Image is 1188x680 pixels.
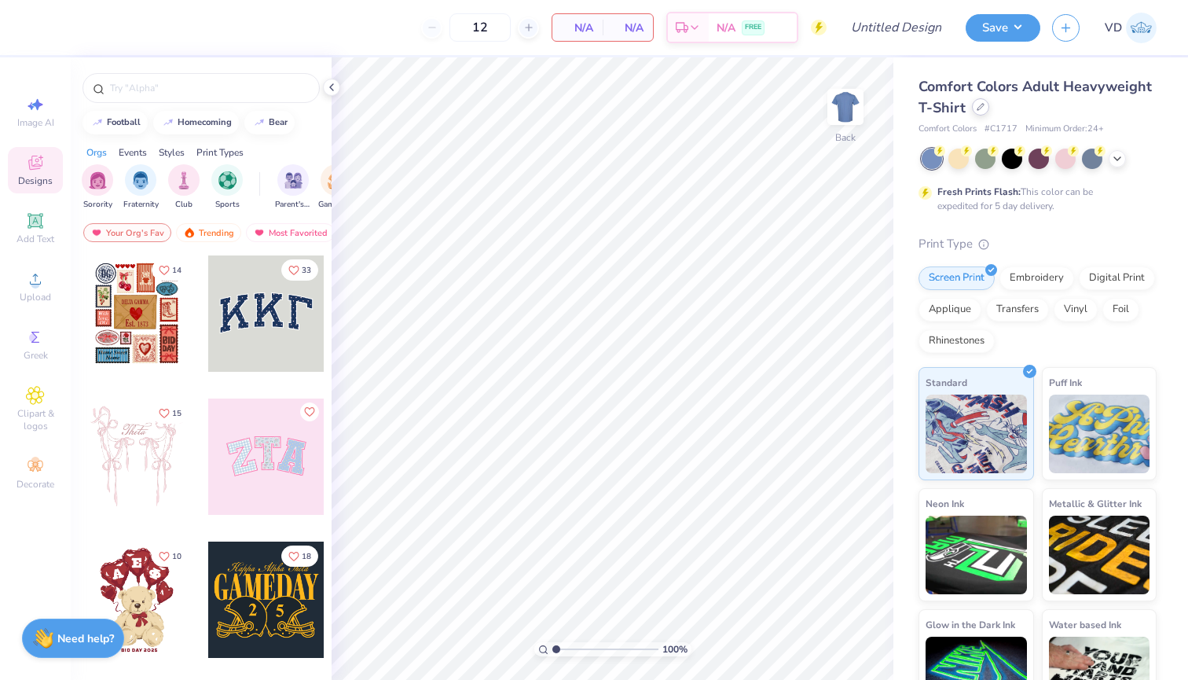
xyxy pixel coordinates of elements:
[172,266,181,274] span: 14
[123,199,159,211] span: Fraternity
[999,266,1074,290] div: Embroidery
[82,111,148,134] button: football
[89,171,107,189] img: Sorority Image
[269,118,288,127] div: bear
[926,495,964,512] span: Neon Ink
[1126,13,1157,43] img: Vincent Dileone
[1102,298,1139,322] div: Foil
[937,186,1021,198] strong: Fresh Prints Flash:
[1049,374,1082,391] span: Puff Ink
[1105,19,1122,37] span: VD
[284,171,302,189] img: Parent's Weekend Image
[1054,298,1098,322] div: Vinyl
[918,329,995,353] div: Rhinestones
[152,546,189,567] button: Like
[218,171,236,189] img: Sports Image
[246,223,335,242] div: Most Favorited
[1105,13,1157,43] a: VD
[838,12,954,43] input: Untitled Design
[24,349,48,362] span: Greek
[275,199,311,211] span: Parent's Weekend
[90,227,103,238] img: most_fav.gif
[302,266,311,274] span: 33
[1049,495,1142,512] span: Metallic & Glitter Ink
[83,199,112,211] span: Sorority
[159,145,185,160] div: Styles
[937,185,1131,213] div: This color can be expedited for 5 day delivery.
[926,616,1015,633] span: Glow in the Dark Ink
[178,118,232,127] div: homecoming
[918,266,995,290] div: Screen Print
[18,175,53,187] span: Designs
[132,171,149,189] img: Fraternity Image
[918,235,1157,253] div: Print Type
[926,374,967,391] span: Standard
[172,553,181,561] span: 10
[175,199,192,211] span: Club
[20,291,51,303] span: Upload
[717,20,735,36] span: N/A
[176,223,241,242] div: Trending
[918,77,1152,117] span: Comfort Colors Adult Heavyweight T-Shirt
[966,14,1040,42] button: Save
[328,171,346,189] img: Game Day Image
[215,199,240,211] span: Sports
[86,145,107,160] div: Orgs
[244,111,295,134] button: bear
[745,22,761,33] span: FREE
[562,20,593,36] span: N/A
[83,223,171,242] div: Your Org's Fav
[183,227,196,238] img: trending.gif
[82,164,113,211] button: filter button
[153,111,239,134] button: homecoming
[57,631,114,646] strong: Need help?
[662,642,687,656] span: 100 %
[168,164,200,211] div: filter for Club
[318,164,354,211] button: filter button
[211,164,243,211] div: filter for Sports
[123,164,159,211] div: filter for Fraternity
[302,553,311,561] span: 18
[107,118,141,127] div: football
[830,91,861,123] img: Back
[119,145,147,160] div: Events
[253,227,266,238] img: most_fav.gif
[108,80,310,96] input: Try "Alpha"
[196,145,244,160] div: Print Types
[1079,266,1155,290] div: Digital Print
[612,20,643,36] span: N/A
[835,130,856,145] div: Back
[8,407,63,432] span: Clipart & logos
[162,118,174,127] img: trend_line.gif
[984,123,1017,136] span: # C1717
[123,164,159,211] button: filter button
[82,164,113,211] div: filter for Sorority
[926,516,1027,594] img: Neon Ink
[91,118,104,127] img: trend_line.gif
[281,259,318,281] button: Like
[926,395,1027,473] img: Standard
[1049,516,1150,594] img: Metallic & Glitter Ink
[1049,616,1121,633] span: Water based Ink
[211,164,243,211] button: filter button
[918,298,981,322] div: Applique
[175,171,192,189] img: Club Image
[152,402,189,424] button: Like
[449,13,511,42] input: – –
[253,118,266,127] img: trend_line.gif
[168,164,200,211] button: filter button
[16,233,54,245] span: Add Text
[275,164,311,211] button: filter button
[1025,123,1104,136] span: Minimum Order: 24 +
[1049,395,1150,473] img: Puff Ink
[275,164,311,211] div: filter for Parent's Weekend
[318,164,354,211] div: filter for Game Day
[918,123,977,136] span: Comfort Colors
[16,478,54,491] span: Decorate
[300,402,319,421] button: Like
[17,116,54,129] span: Image AI
[986,298,1049,322] div: Transfers
[152,259,189,281] button: Like
[172,410,181,417] span: 15
[281,546,318,567] button: Like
